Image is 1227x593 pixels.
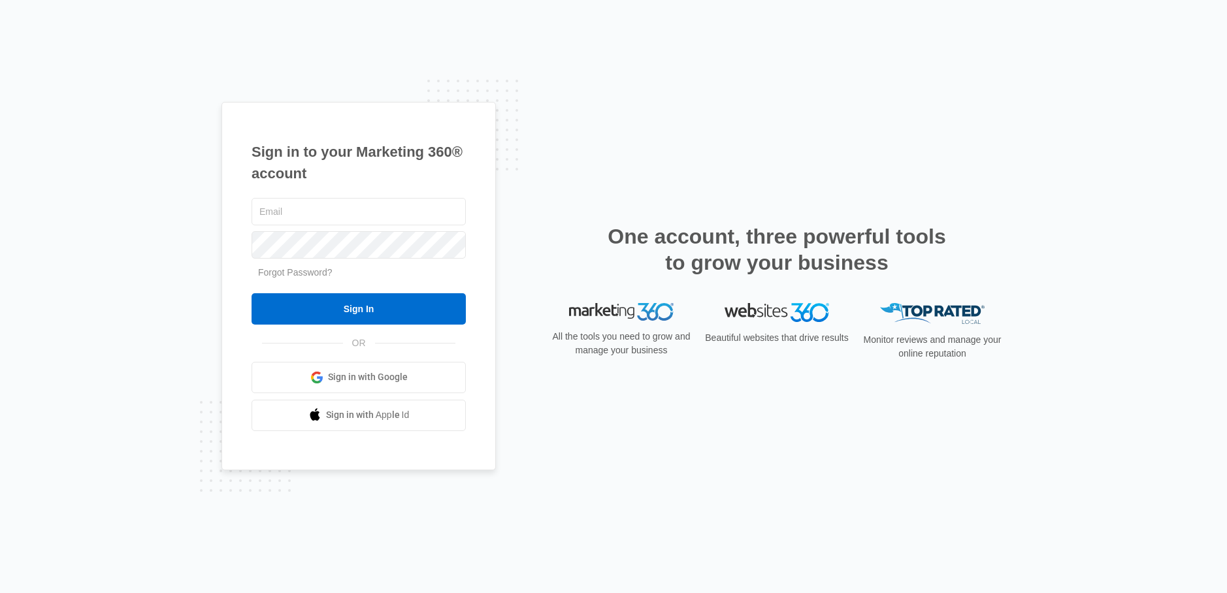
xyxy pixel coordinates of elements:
[252,400,466,431] a: Sign in with Apple Id
[343,336,375,350] span: OR
[604,223,950,276] h2: One account, three powerful tools to grow your business
[252,362,466,393] a: Sign in with Google
[569,303,674,321] img: Marketing 360
[880,303,985,325] img: Top Rated Local
[252,198,466,225] input: Email
[326,408,410,422] span: Sign in with Apple Id
[328,370,408,384] span: Sign in with Google
[252,141,466,184] h1: Sign in to your Marketing 360® account
[859,333,1006,361] p: Monitor reviews and manage your online reputation
[252,293,466,325] input: Sign In
[704,331,850,345] p: Beautiful websites that drive results
[258,267,333,278] a: Forgot Password?
[725,303,829,322] img: Websites 360
[548,330,695,357] p: All the tools you need to grow and manage your business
